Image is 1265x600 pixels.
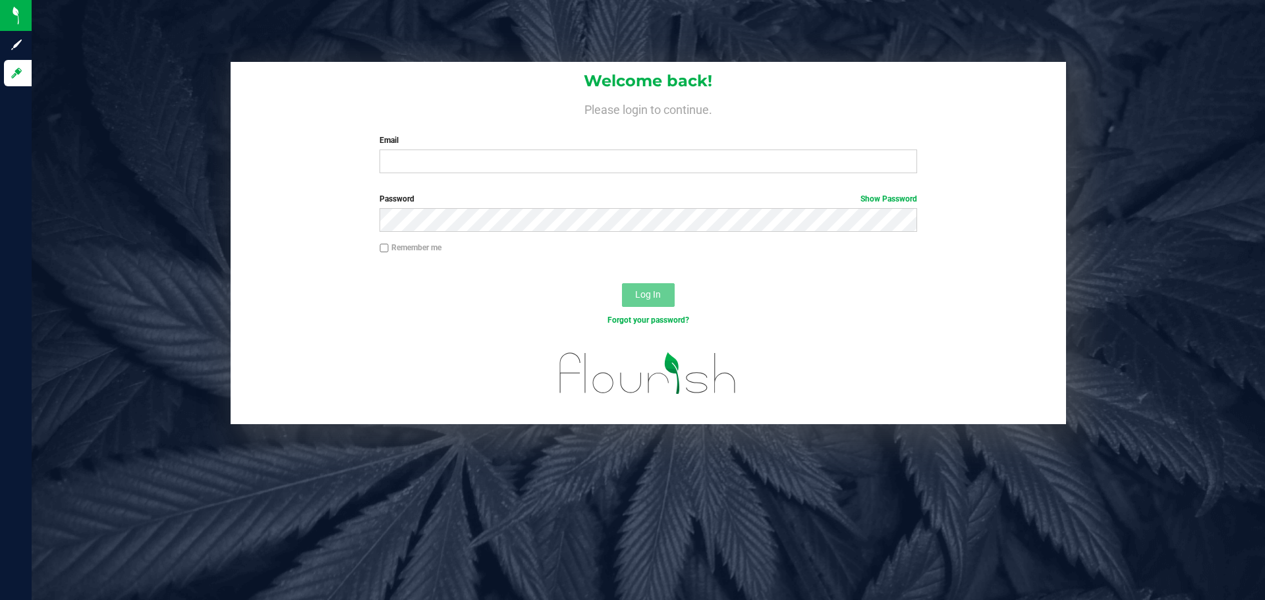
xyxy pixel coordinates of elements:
[231,72,1066,90] h1: Welcome back!
[10,38,23,51] inline-svg: Sign up
[635,289,661,300] span: Log In
[607,315,689,325] a: Forgot your password?
[544,340,752,407] img: flourish_logo.svg
[622,283,675,307] button: Log In
[379,194,414,204] span: Password
[379,244,389,253] input: Remember me
[10,67,23,80] inline-svg: Log in
[379,242,441,254] label: Remember me
[231,100,1066,116] h4: Please login to continue.
[379,134,916,146] label: Email
[860,194,917,204] a: Show Password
